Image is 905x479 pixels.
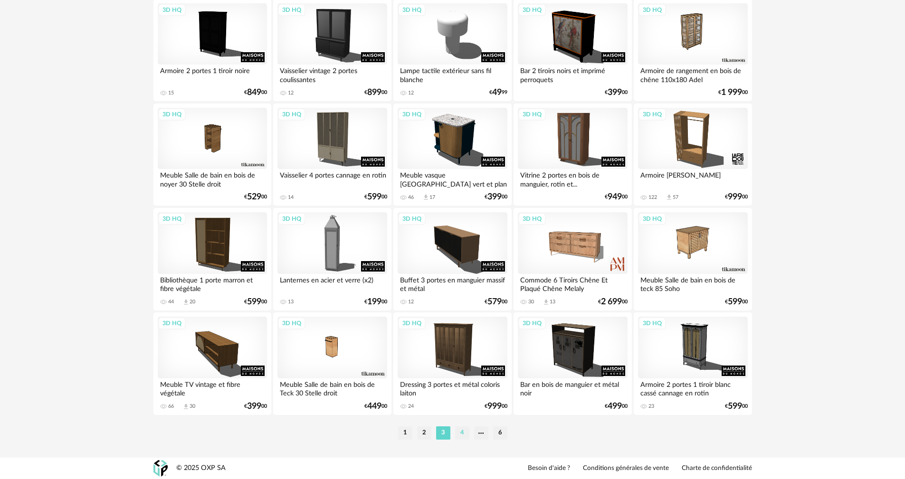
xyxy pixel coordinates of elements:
[518,317,546,329] div: 3D HQ
[158,65,267,84] div: Armoire 2 portes 1 tiroir noire
[725,299,748,305] div: € 00
[638,4,666,16] div: 3D HQ
[608,89,622,96] span: 399
[277,274,387,293] div: Lanternes en acier et verre (x2)
[728,403,742,410] span: 599
[408,194,414,201] div: 46
[398,4,426,16] div: 3D HQ
[158,274,267,293] div: Bibliothèque 1 porte marron et fibre végétale
[393,103,511,206] a: 3D HQ Meuble vasque [GEOGRAPHIC_DATA] vert et plan en terrazzo 46 Download icon 17 €39900
[725,194,748,200] div: € 00
[398,274,507,293] div: Buffet 3 portes en manguier massif et métal
[398,65,507,84] div: Lampe tactile extérieur sans fil blanche
[492,89,502,96] span: 49
[277,378,387,397] div: Meuble Salle de bain en bois de Teck 30 Stelle droit
[518,274,627,293] div: Commode 6 Tiroirs Chêne Et Plaqué Chêne Melaly
[422,194,429,201] span: Download icon
[398,169,507,188] div: Meuble vasque [GEOGRAPHIC_DATA] vert et plan en terrazzo
[244,299,267,305] div: € 00
[638,65,747,84] div: Armoire de rangement en bois de chêne 110x180 Adel
[487,403,502,410] span: 999
[398,213,426,225] div: 3D HQ
[408,403,414,410] div: 24
[247,403,261,410] span: 399
[288,90,294,96] div: 12
[550,299,555,305] div: 13
[721,89,742,96] span: 1 999
[364,194,387,200] div: € 00
[638,108,666,121] div: 3D HQ
[493,426,507,440] li: 6
[393,208,511,310] a: 3D HQ Buffet 3 portes en manguier massif et métal 12 €57900
[429,194,435,201] div: 17
[367,299,381,305] span: 199
[455,426,469,440] li: 4
[398,317,426,329] div: 3D HQ
[528,464,570,473] a: Besoin d'aide ?
[608,403,622,410] span: 499
[728,194,742,200] span: 999
[514,103,631,206] a: 3D HQ Vitrine 2 portes en bois de manguier, rotin et... €94900
[485,194,507,200] div: € 00
[244,194,267,200] div: € 00
[634,312,752,415] a: 3D HQ Armoire 2 portes 1 tiroir blanc cassé cannage en rotin 23 €59900
[273,208,391,310] a: 3D HQ Lanternes en acier et verre (x2) 13 €19900
[273,103,391,206] a: 3D HQ Vaisselier 4 portes cannage en rotin 14 €59900
[718,89,748,96] div: € 00
[153,312,271,415] a: 3D HQ Meuble TV vintage et fibre végétale 66 Download icon 30 €39900
[728,299,742,305] span: 599
[158,108,186,121] div: 3D HQ
[288,299,294,305] div: 13
[247,194,261,200] span: 529
[364,89,387,96] div: € 00
[648,194,657,201] div: 122
[277,65,387,84] div: Vaisselier vintage 2 portes coulissantes
[244,403,267,410] div: € 00
[364,403,387,410] div: € 00
[514,208,631,310] a: 3D HQ Commode 6 Tiroirs Chêne Et Plaqué Chêne Melaly 30 Download icon 13 €2 69900
[417,426,431,440] li: 2
[158,213,186,225] div: 3D HQ
[168,90,174,96] div: 15
[638,213,666,225] div: 3D HQ
[247,299,261,305] span: 599
[528,299,534,305] div: 30
[182,299,190,306] span: Download icon
[485,299,507,305] div: € 00
[583,464,669,473] a: Conditions générales de vente
[666,194,673,201] span: Download icon
[638,274,747,293] div: Meuble Salle de bain en bois de teck 85 Soho
[398,426,412,440] li: 1
[487,299,502,305] span: 579
[367,89,381,96] span: 899
[278,108,305,121] div: 3D HQ
[153,460,168,477] img: OXP
[158,169,267,188] div: Meuble Salle de bain en bois de noyer 30 Stelle droit
[518,108,546,121] div: 3D HQ
[168,403,174,410] div: 66
[190,299,195,305] div: 20
[158,317,186,329] div: 3D HQ
[278,4,305,16] div: 3D HQ
[364,299,387,305] div: € 00
[288,194,294,201] div: 14
[638,317,666,329] div: 3D HQ
[514,312,631,415] a: 3D HQ Bar en bois de manguier et métal noir €49900
[176,464,226,473] div: © 2025 OXP SA
[634,103,752,206] a: 3D HQ Armoire [PERSON_NAME] 122 Download icon 57 €99900
[393,312,511,415] a: 3D HQ Dressing 3 portes et métal coloris laiton 24 €99900
[487,194,502,200] span: 399
[158,378,267,397] div: Meuble TV vintage et fibre végétale
[278,317,305,329] div: 3D HQ
[638,378,747,397] div: Armoire 2 portes 1 tiroir blanc cassé cannage en rotin
[489,89,507,96] div: € 99
[153,208,271,310] a: 3D HQ Bibliothèque 1 porte marron et fibre végétale 44 Download icon 20 €59900
[398,108,426,121] div: 3D HQ
[408,299,414,305] div: 12
[398,378,507,397] div: Dressing 3 portes et métal coloris laiton
[648,403,654,410] div: 23
[601,299,622,305] span: 2 699
[518,213,546,225] div: 3D HQ
[182,403,190,410] span: Download icon
[605,89,628,96] div: € 00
